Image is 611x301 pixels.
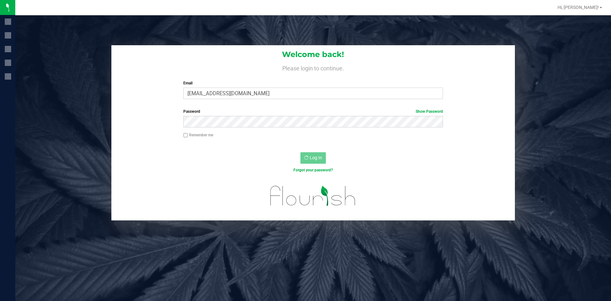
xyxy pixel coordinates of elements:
[263,180,363,212] img: flourish_logo.svg
[183,132,213,138] label: Remember me
[183,133,188,138] input: Remember me
[416,109,443,114] a: Show Password
[183,109,200,114] span: Password
[111,64,515,71] h4: Please login to continue.
[293,168,333,172] a: Forgot your password?
[111,50,515,59] h1: Welcome back!
[183,80,443,86] label: Email
[558,5,599,10] span: Hi, [PERSON_NAME]!
[300,152,326,164] button: Log In
[310,155,322,160] span: Log In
